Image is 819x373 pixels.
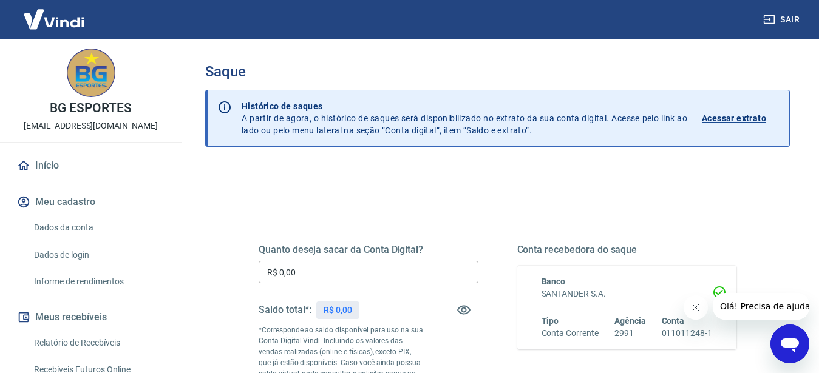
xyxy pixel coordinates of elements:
[15,152,167,179] a: Início
[542,327,599,340] h6: Conta Corrente
[242,100,687,112] p: Histórico de saques
[29,331,167,355] a: Relatório de Recebíveis
[7,8,102,18] span: Olá! Precisa de ajuda?
[614,316,646,326] span: Agência
[205,63,790,80] h3: Saque
[67,49,115,97] img: 93a386c7-5aba-46aa-82fd-af2a665240cb.jpeg
[713,293,809,320] iframe: Mensagem da empresa
[15,304,167,331] button: Meus recebíveis
[517,244,737,256] h5: Conta recebedora do saque
[761,8,804,31] button: Sair
[242,100,687,136] p: A partir de agora, o histórico de saques será disponibilizado no extrato da sua conta digital. Ac...
[24,119,158,132] p: [EMAIL_ADDRESS][DOMAIN_NAME]
[684,295,708,320] iframe: Fechar mensagem
[15,1,93,38] img: Vindi
[29,269,167,294] a: Informe de rendimentos
[259,244,478,256] h5: Quanto deseja sacar da Conta Digital?
[542,316,559,326] span: Tipo
[770,324,809,363] iframe: Botão para abrir a janela de mensagens
[702,112,766,124] p: Acessar extrato
[542,287,713,300] h6: SANTANDER S.A.
[29,215,167,240] a: Dados da conta
[662,327,712,340] h6: 011011248-1
[542,277,566,286] span: Banco
[15,189,167,215] button: Meu cadastro
[29,243,167,267] a: Dados de login
[614,327,646,340] h6: 2991
[702,100,780,136] a: Acessar extrato
[662,316,685,326] span: Conta
[324,304,352,317] p: R$ 0,00
[50,102,131,115] p: BG ESPORTES
[259,304,311,316] h5: Saldo total*:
